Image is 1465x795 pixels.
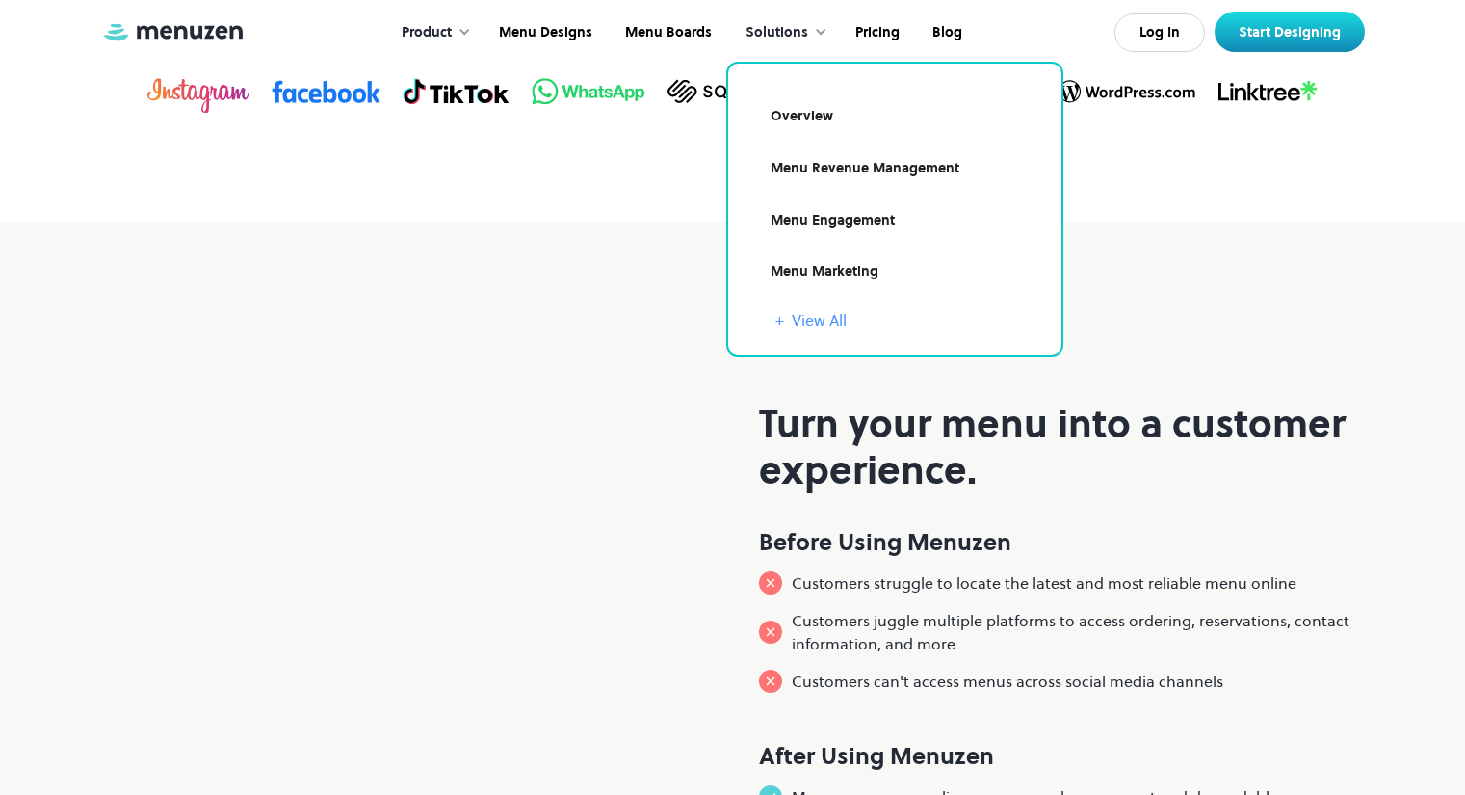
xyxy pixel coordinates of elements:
div: Solutions [746,22,808,43]
div: Product [402,22,452,43]
div: Product [382,3,481,63]
a: Menu Engagement [751,199,1038,243]
a: Pricing [837,3,914,63]
p: Customers juggle multiple platforms to access ordering, reservations, contact information, and more [792,609,1365,655]
h2: Turn your menu into a customer experience. [759,401,1365,493]
a: + View All [775,308,1038,331]
a: Menu Marketing [751,250,1038,294]
nav: Solutions [726,62,1063,357]
a: Blog [914,3,977,63]
p: Customers struggle to locate the latest and most reliable menu online [792,571,1296,595]
div: Solutions [726,3,837,63]
a: Menu Boards [607,3,726,63]
a: Overview [751,94,1038,139]
p: Customers can't access menus across social media channels [792,670,1223,693]
a: Menu Designs [481,3,607,63]
a: Menu Revenue Management [751,146,1038,191]
h4: After Using Menuzen [759,741,1365,771]
strong: Before Using Menuzen [759,526,1011,558]
a: Start Designing [1215,12,1365,52]
a: Log In [1114,13,1205,52]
